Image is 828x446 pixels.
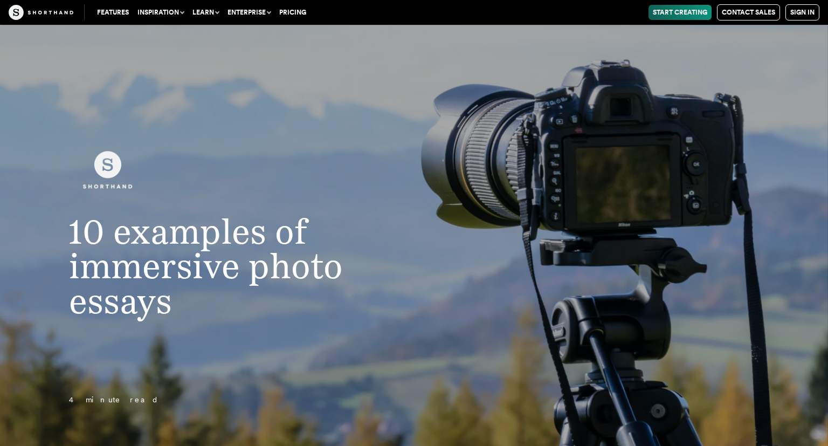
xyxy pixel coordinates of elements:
button: Inspiration [133,5,188,20]
a: Sign in [785,4,819,20]
button: Enterprise [223,5,275,20]
a: Start Creating [648,5,712,20]
a: Pricing [275,5,310,20]
button: Learn [188,5,223,20]
p: 4 minute read [47,394,475,407]
h1: 10 examples of immersive photo essays [47,214,475,318]
a: Contact Sales [717,4,780,20]
img: The Craft [9,5,73,20]
a: Features [93,5,133,20]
